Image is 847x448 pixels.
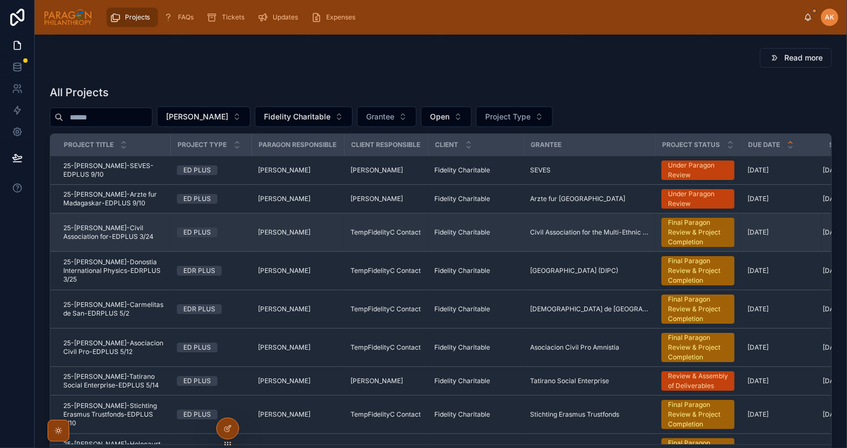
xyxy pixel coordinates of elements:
span: Grantee [531,141,562,149]
a: TempFidelityC Contact [350,410,421,419]
a: TempFidelityC Contact [350,266,421,275]
span: [DATE] [823,195,844,203]
a: 25-[PERSON_NAME]-SEVES-EDPLUS 9/10 [63,162,164,179]
div: ED PLUS [183,194,211,204]
a: FAQs [160,8,202,27]
a: [PERSON_NAME] [258,377,338,385]
div: EDR PLUS [183,304,215,314]
span: [DATE] [747,195,769,203]
span: Tatirano Social Enterprise [530,377,609,385]
div: Under Paragon Review [668,161,728,180]
a: [GEOGRAPHIC_DATA] (DIPC) [530,266,649,275]
div: Final Paragon Review & Project Completion [668,333,728,362]
a: Fidelity Charitable [434,343,517,352]
span: Fidelity Charitable [434,166,490,175]
button: Select Button [476,106,553,127]
span: Fidelity Charitable [434,305,490,313]
a: 25-[PERSON_NAME]-Donostia International Physics-EDRPLUS 3/25 [63,258,164,284]
span: Fidelity Charitable [434,410,490,419]
a: Expenses [308,8,363,27]
a: [DATE] [747,195,816,203]
div: Final Paragon Review & Project Completion [668,295,728,324]
a: 25-[PERSON_NAME]-Stichting Erasmus Trustfonds-EDPLUS 6/10 [63,402,164,427]
a: [DATE] [747,166,816,175]
a: [PERSON_NAME] [258,228,338,237]
div: ED PLUS [183,376,211,386]
span: AK [825,13,835,22]
span: [PERSON_NAME] [258,228,310,237]
a: 25-[PERSON_NAME]-Asociacion Civil Pro-EDPLUS 5/12 [63,339,164,356]
a: Civil Association for the Multi-Ethnic Human Development of the Wataniba Amazon [530,228,649,237]
span: [PERSON_NAME] [166,111,228,122]
span: TempFidelityC Contact [350,343,421,352]
div: ED PLUS [183,228,211,237]
a: Final Paragon Review & Project Completion [661,333,734,362]
a: ED PLUS [177,376,245,386]
div: ED PLUS [183,343,211,352]
a: Tatirano Social Enterprise [530,377,649,385]
a: ED PLUS [177,228,245,237]
span: Project Type [485,111,531,122]
span: Updates [273,13,299,22]
span: Arzte fur [GEOGRAPHIC_DATA] [530,195,625,203]
span: FAQs [178,13,194,22]
a: Fidelity Charitable [434,195,517,203]
span: 25-[PERSON_NAME]-Civil Association for-EDPLUS 3/24 [63,224,164,241]
a: [PERSON_NAME] [258,305,338,313]
span: Paragon Responsible [259,141,337,149]
span: Client [435,141,459,149]
a: Fidelity Charitable [434,166,517,175]
a: EDR PLUS [177,266,245,276]
a: EDR PLUS [177,304,245,314]
span: Stichting Erasmus Trustfonds [530,410,619,419]
span: [DATE] [823,166,844,175]
span: [DATE] [747,410,769,419]
span: [DATE] [823,410,844,419]
span: [PERSON_NAME] [258,305,310,313]
span: TempFidelityC Contact [350,228,421,237]
a: [PERSON_NAME] [258,195,338,203]
span: Client Responsible [352,141,421,149]
a: 25-[PERSON_NAME]-Carmelitas de San-EDRPLUS 5/2 [63,300,164,318]
span: Fidelity Charitable [434,228,490,237]
span: Fidelity Charitable [264,111,330,122]
a: SEVES [530,166,649,175]
span: [DATE] [823,343,844,352]
span: [DATE] [823,377,844,385]
a: Projects [107,8,158,27]
a: Final Paragon Review & Project Completion [661,256,734,285]
span: [DATE] [747,377,769,385]
a: Asociacion Civil Pro Amnistia [530,343,649,352]
a: [PERSON_NAME] [350,166,421,175]
span: Project Status [663,141,720,149]
a: Stichting Erasmus Trustfonds [530,410,649,419]
a: [PERSON_NAME] [350,195,421,203]
h1: All Projects [50,85,109,100]
a: Final Paragon Review & Project Completion [661,218,734,247]
span: [DATE] [823,266,844,275]
span: Fidelity Charitable [434,266,490,275]
span: Project Type [178,141,227,149]
a: [PERSON_NAME] [258,166,338,175]
span: [DATE] [823,305,844,313]
span: [DATE] [747,343,769,352]
span: [PERSON_NAME] [350,195,403,203]
div: Final Paragon Review & Project Completion [668,256,728,285]
div: Review & Assembly of Deliverables [668,371,728,391]
a: [DATE] [747,410,816,419]
button: Select Button [357,106,416,127]
span: [DATE] [747,166,769,175]
a: [PERSON_NAME] [258,266,338,275]
span: [DATE] [747,266,769,275]
a: ED PLUS [177,410,245,419]
span: Open [430,111,449,122]
a: Arzte fur [GEOGRAPHIC_DATA] [530,195,649,203]
span: Expenses [327,13,356,22]
button: Read more [760,48,832,68]
button: Select Button [157,106,250,127]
